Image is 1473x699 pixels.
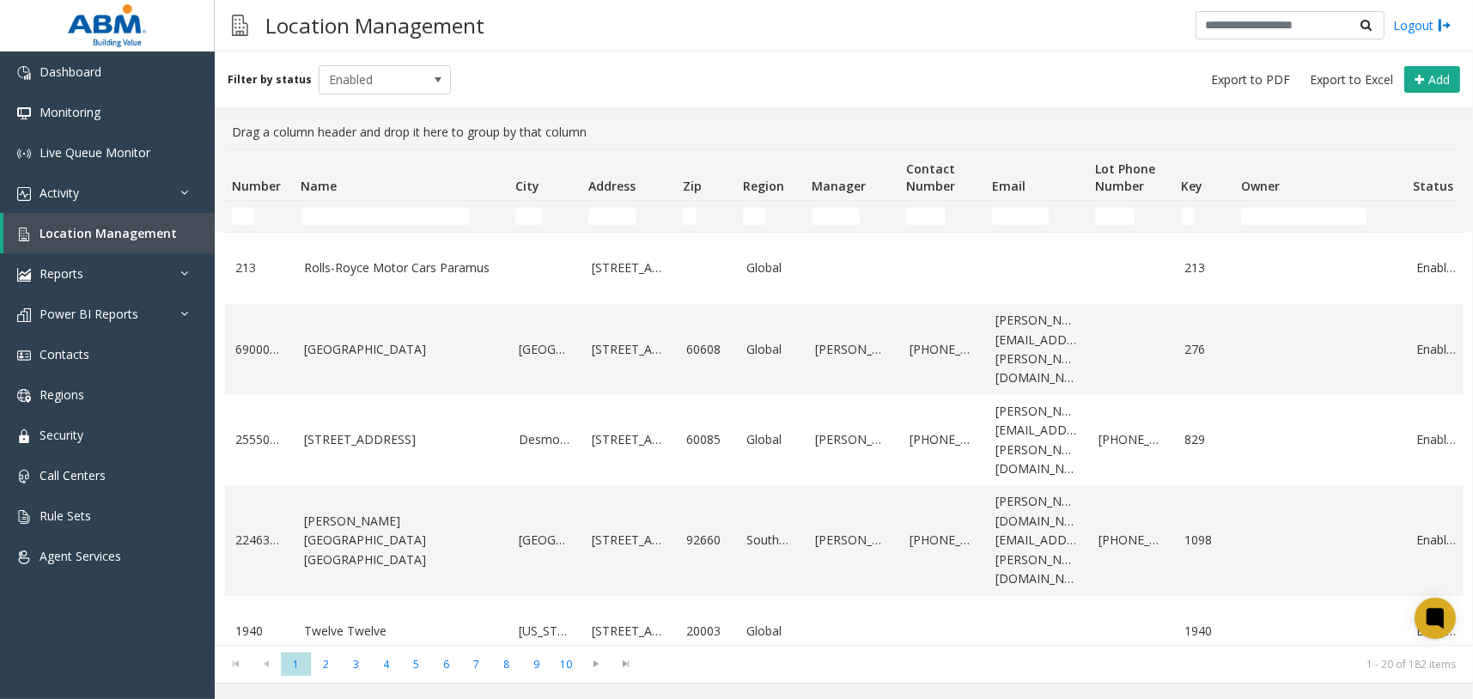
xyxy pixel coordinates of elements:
kendo-pager-info: 1 - 20 of 182 items [652,657,1456,672]
td: Lot Phone Number Filter [1088,201,1174,232]
span: Export to PDF [1211,71,1290,88]
span: Page 9 [521,653,551,676]
span: Page 7 [461,653,491,676]
a: Enabled [1416,258,1456,277]
span: Power BI Reports [40,306,138,322]
td: Contact Number Filter [899,201,985,232]
img: 'icon' [17,550,31,564]
span: Agent Services [40,548,121,564]
a: [PHONE_NUMBER] [910,430,975,449]
th: Status [1406,149,1466,201]
a: [PERSON_NAME][EMAIL_ADDRESS][PERSON_NAME][DOMAIN_NAME] [995,402,1078,479]
img: 'icon' [17,268,31,282]
a: Global [746,622,794,641]
span: Page 2 [311,653,341,676]
td: Manager Filter [805,201,899,232]
a: [GEOGRAPHIC_DATA] [519,531,571,550]
img: 'icon' [17,66,31,80]
a: [PERSON_NAME][EMAIL_ADDRESS][PERSON_NAME][DOMAIN_NAME] [995,311,1078,388]
a: [PERSON_NAME][GEOGRAPHIC_DATA] [GEOGRAPHIC_DATA] [304,512,498,569]
img: 'icon' [17,106,31,120]
td: Address Filter [581,201,676,232]
a: 69000276 [235,340,283,359]
div: Data table [215,149,1473,645]
input: Key Filter [1181,208,1195,225]
a: [STREET_ADDRESS] [304,430,498,449]
span: Page 3 [341,653,371,676]
a: 25550063 [235,430,283,449]
span: Region [743,178,784,194]
a: 1098 [1184,531,1224,550]
a: [PHONE_NUMBER] [910,340,975,359]
span: Export to Excel [1310,71,1393,88]
span: Page 8 [491,653,521,676]
span: Lot Phone Number [1095,161,1155,194]
img: 'icon' [17,147,31,161]
button: Export to Excel [1303,68,1400,92]
span: Go to the next page [585,657,608,671]
img: pageIcon [232,4,248,46]
a: 1940 [1184,622,1224,641]
td: Key Filter [1174,201,1234,232]
a: [PERSON_NAME] [815,430,889,449]
td: Owner Filter [1234,201,1406,232]
a: Location Management [3,213,215,253]
button: Add [1404,66,1460,94]
a: 60608 [686,340,726,359]
img: 'icon' [17,389,31,403]
td: Status Filter [1406,201,1466,232]
input: Contact Number Filter [906,208,946,225]
span: Page 6 [431,653,461,676]
input: Address Filter [588,208,636,225]
span: Contacts [40,346,89,362]
span: Key [1181,178,1202,194]
span: Add [1428,71,1450,88]
span: Page 5 [401,653,431,676]
input: Region Filter [743,208,765,225]
span: Number [232,178,281,194]
span: Address [588,178,636,194]
td: Number Filter [225,201,294,232]
input: Name Filter [301,208,469,225]
a: 213 [235,258,283,277]
a: [STREET_ADDRESS] [592,340,666,359]
img: 'icon' [17,470,31,483]
td: Zip Filter [676,201,736,232]
div: Drag a column header and drop it here to group by that column [225,116,1463,149]
span: Rule Sets [40,508,91,524]
span: Email [992,178,1026,194]
input: Zip Filter [683,208,697,225]
img: 'icon' [17,308,31,322]
td: Region Filter [736,201,805,232]
a: Enabled [1416,430,1456,449]
span: Page 10 [551,653,581,676]
a: Logout [1393,16,1452,34]
input: Owner Filter [1241,208,1366,225]
a: 829 [1184,430,1224,449]
span: Location Management [40,225,177,241]
a: [PHONE_NUMBER] [1099,430,1164,449]
span: Live Queue Monitor [40,144,150,161]
a: [GEOGRAPHIC_DATA] [304,340,498,359]
span: Contact Number [906,161,955,194]
a: 276 [1184,340,1224,359]
span: Regions [40,386,84,403]
a: Global [746,340,794,359]
a: Southwest [746,531,794,550]
a: Rolls-Royce Motor Cars Paramus [304,258,498,277]
td: City Filter [508,201,581,232]
span: Name [301,178,337,194]
span: Enabled [320,66,424,94]
a: [STREET_ADDRESS] [592,258,666,277]
input: Number Filter [232,208,254,225]
img: 'icon' [17,429,31,443]
a: 60085 [686,430,726,449]
span: Call Centers [40,467,106,483]
a: [PERSON_NAME][DOMAIN_NAME][EMAIL_ADDRESS][PERSON_NAME][DOMAIN_NAME] [995,492,1078,588]
a: Global [746,258,794,277]
a: Global [746,430,794,449]
a: 20003 [686,622,726,641]
a: [STREET_ADDRESS] [592,430,666,449]
input: Manager Filter [812,208,860,225]
a: Twelve Twelve [304,622,498,641]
